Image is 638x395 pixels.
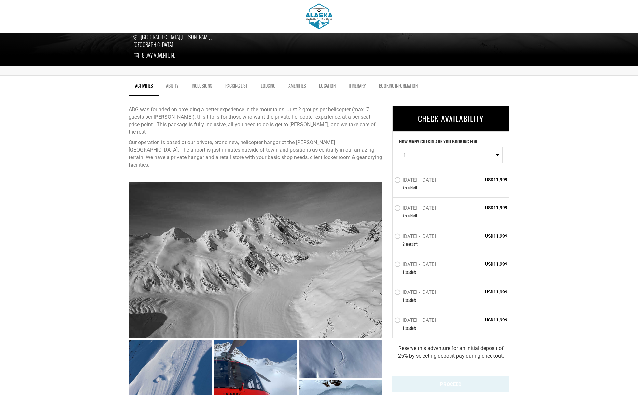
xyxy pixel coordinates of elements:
span: 7 [403,213,404,218]
label: [DATE] - [DATE] [395,205,437,213]
p: Our operation is based at our private, brand new, helicopter hangar at the [PERSON_NAME][GEOGRAPH... [129,139,382,169]
a: BOOKING INFORMATION [372,79,424,95]
a: Packing List [219,79,254,95]
span: 1 [403,269,404,275]
span: s [411,185,412,190]
label: HOW MANY GUESTS ARE YOU BOOKING FOR [399,138,477,147]
img: 1603915880.png [306,3,333,29]
span: 8 Day Adventure [142,52,175,59]
a: Activities [129,79,159,96]
label: [DATE] - [DATE] [395,177,437,185]
span: 2 [403,241,405,247]
span: seat left [406,241,418,247]
span: [GEOGRAPHIC_DATA][PERSON_NAME], [GEOGRAPHIC_DATA] [133,34,226,48]
span: USD11,999 [460,261,507,267]
a: Itinerary [342,79,372,95]
div: Reserve this adventure for an initial deposit of 25% by selecting deposit pay during checkout. [392,338,509,366]
span: 1 [403,152,494,158]
label: [DATE] - [DATE] [395,317,437,325]
a: Lodging [254,79,282,95]
span: seat left [405,213,417,218]
p: ABG was founded on providing a better experience in the mountains. Just 2 groups per helicopter (... [129,106,382,136]
span: CHECK AVAILABILITY [418,113,484,124]
span: 1 [403,325,404,331]
span: USD11,999 [460,233,507,239]
span: seat left [405,297,416,303]
a: Amenities [282,79,312,95]
span: USD11,999 [460,317,507,323]
span: s [411,213,412,218]
span: seat left [405,185,417,190]
span: seat left [405,269,416,275]
span: USD11,999 [460,289,507,295]
span: USD11,999 [460,204,507,211]
label: [DATE] - [DATE] [395,261,437,269]
label: [DATE] - [DATE] [395,233,437,241]
span: s [411,241,413,247]
span: 7 [403,185,404,190]
a: Inclusions [185,79,219,95]
span: seat left [405,325,416,331]
span: USD11,999 [460,176,507,183]
label: [DATE] - [DATE] [395,289,437,297]
button: 1 [399,147,503,163]
span: 1 [403,297,404,303]
a: Ability [159,79,185,95]
a: Location [312,79,342,95]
